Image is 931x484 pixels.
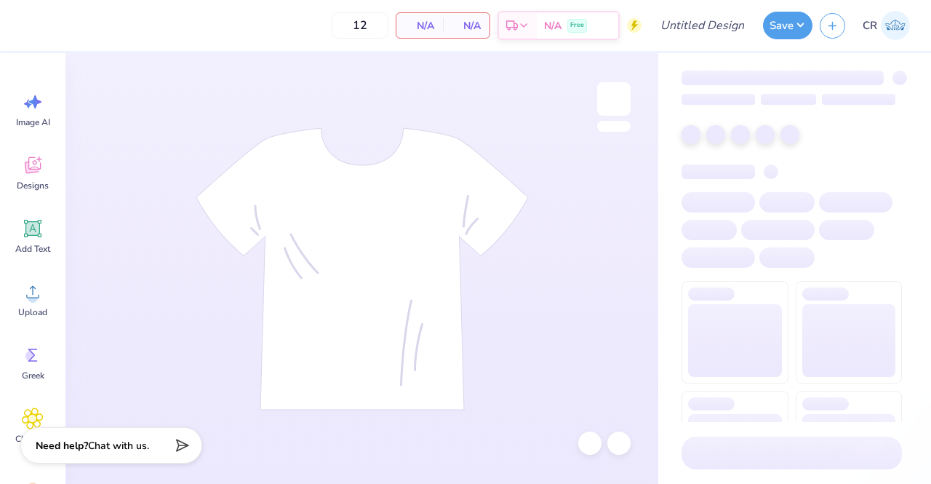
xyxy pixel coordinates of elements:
span: Clipart & logos [9,433,57,456]
img: tee-skeleton.svg [196,127,529,410]
span: Add Text [15,243,50,255]
span: N/A [452,18,481,33]
button: Save [763,12,812,39]
span: Upload [18,306,47,318]
img: Conner Roberts [881,11,910,40]
span: N/A [405,18,434,33]
span: CR [863,17,877,34]
input: – – [332,12,388,39]
strong: Need help? [36,439,88,453]
span: Designs [17,180,49,191]
span: Chat with us. [88,439,149,453]
span: Image AI [16,116,50,128]
span: N/A [544,18,562,33]
span: Free [570,20,584,31]
a: CR [856,11,916,40]
input: Untitled Design [649,11,756,40]
span: Greek [22,370,44,381]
